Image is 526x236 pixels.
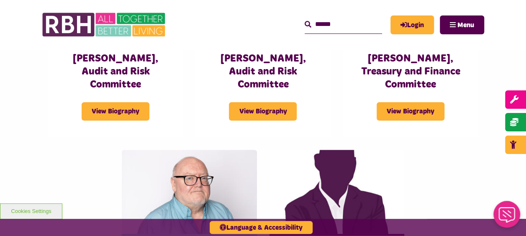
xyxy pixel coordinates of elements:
[82,102,149,121] span: View Biography
[65,52,166,92] h3: [PERSON_NAME], Audit and Risk Committee
[122,150,257,234] img: Andrew Johnson
[42,8,167,41] img: RBH
[212,52,313,92] h3: [PERSON_NAME], Audit and Risk Committee
[360,52,461,92] h3: [PERSON_NAME], Treasury and Finance Committee
[229,102,297,121] span: View Biography
[269,150,404,234] img: Male 1
[488,198,526,236] iframe: Netcall Web Assistant for live chat
[390,15,434,34] a: MyRBH
[210,221,313,234] button: Language & Accessibility
[440,15,484,34] button: Navigation
[457,22,474,28] span: Menu
[377,102,444,121] span: View Biography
